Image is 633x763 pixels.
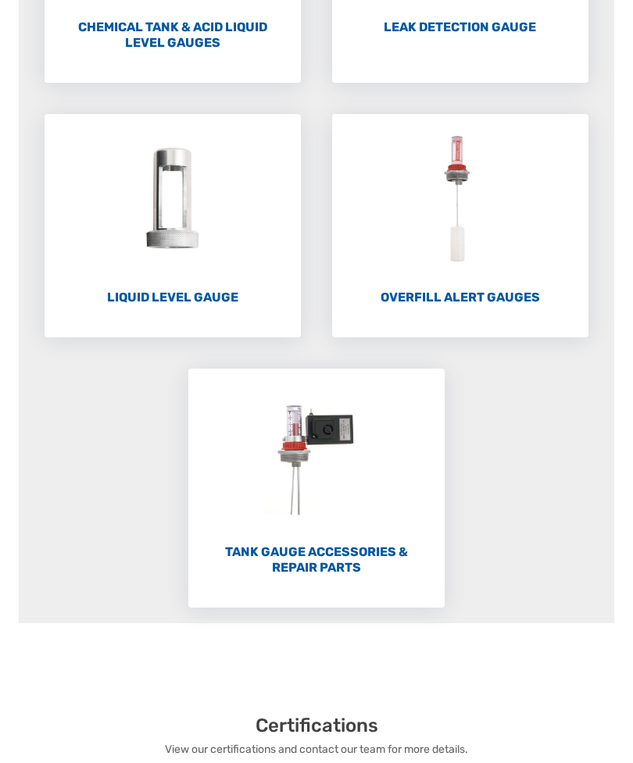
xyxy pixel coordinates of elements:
img: Tank Gauge Accessories & Repair Parts [188,369,445,540]
a: Visit product category Overfill Alert Gauges [332,114,588,305]
img: Overfill Alert Gauges [332,114,588,286]
a: Visit product category Liquid Level Gauge [45,114,301,305]
a: Visit product category Tank Gauge Accessories & Repair Parts [188,369,445,576]
h2: Chemical Tank & Acid Liquid Level Gauges [45,20,301,51]
h2: Liquid Level Gauge [45,290,301,305]
h2: Overfill Alert Gauges [332,290,588,305]
p: View our certifications and contact our team for more details. [19,741,614,758]
h2: Leak Detection Gauge [332,20,588,35]
img: Liquid Level Gauge [45,114,301,286]
h2: Tank Gauge Accessories & Repair Parts [188,544,445,576]
h2: Certifications [19,714,614,737]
